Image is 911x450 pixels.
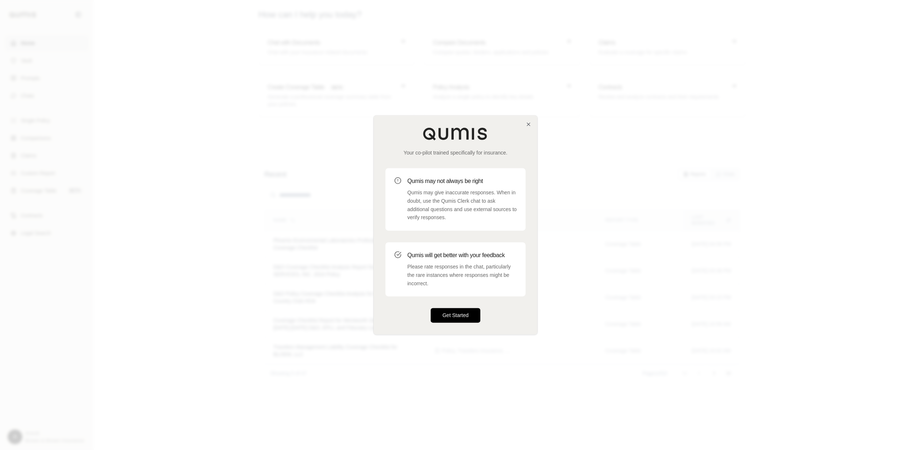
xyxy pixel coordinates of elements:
h3: Qumis may not always be right [407,177,517,186]
p: Your co-pilot trained specifically for insurance. [385,149,526,156]
button: Get Started [431,308,480,323]
h3: Qumis will get better with your feedback [407,251,517,260]
p: Qumis may give inaccurate responses. When in doubt, use the Qumis Clerk chat to ask additional qu... [407,188,517,222]
p: Please rate responses in the chat, particularly the rare instances where responses might be incor... [407,263,517,287]
img: Qumis Logo [423,127,488,140]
